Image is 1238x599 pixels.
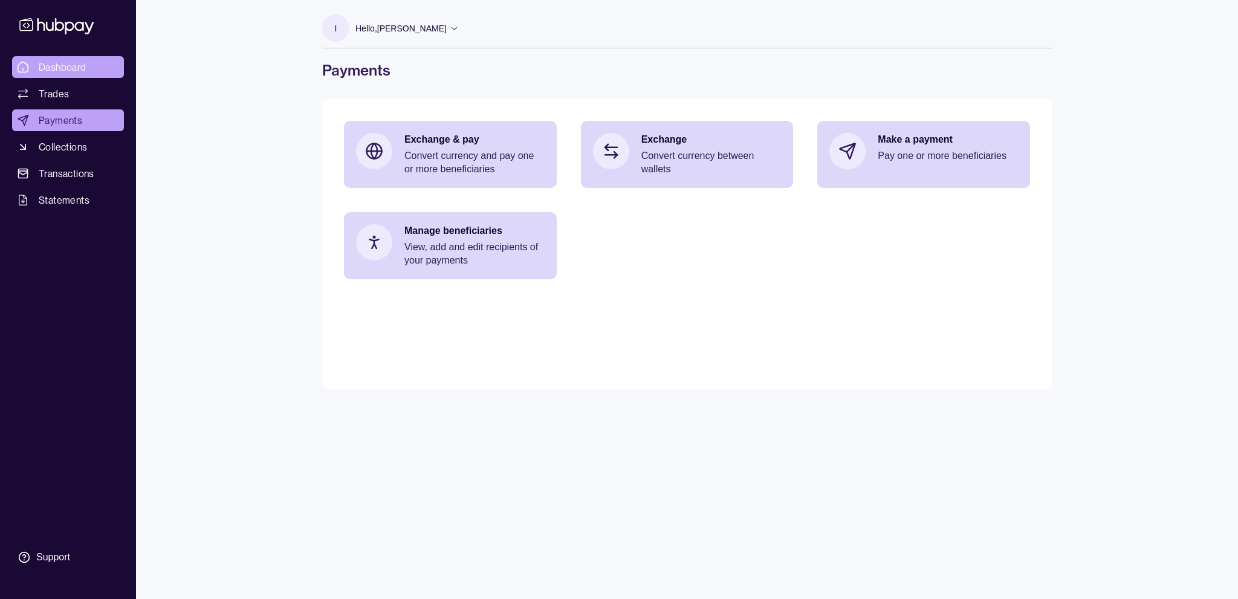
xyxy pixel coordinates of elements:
[12,545,124,570] a: Support
[39,166,94,181] span: Transactions
[36,551,70,564] div: Support
[878,133,1018,146] p: Make a payment
[12,189,124,211] a: Statements
[12,163,124,184] a: Transactions
[878,149,1018,163] p: Pay one or more beneficiaries
[39,140,87,154] span: Collections
[355,22,447,35] p: Hello, [PERSON_NAME]
[39,60,86,74] span: Dashboard
[39,193,89,207] span: Statements
[12,109,124,131] a: Payments
[39,113,82,128] span: Payments
[404,133,545,146] p: Exchange & pay
[817,121,1030,181] a: Make a paymentPay one or more beneficiaries
[39,86,69,101] span: Trades
[404,241,545,267] p: View, add and edit recipients of your payments
[322,60,1052,80] h1: Payments
[12,136,124,158] a: Collections
[581,121,794,188] a: ExchangeConvert currency between wallets
[641,133,782,146] p: Exchange
[344,121,557,188] a: Exchange & payConvert currency and pay one or more beneficiaries
[12,83,124,105] a: Trades
[641,149,782,176] p: Convert currency between wallets
[344,212,557,279] a: Manage beneficiariesView, add and edit recipients of your payments
[404,224,545,238] p: Manage beneficiaries
[335,22,337,35] p: I
[404,149,545,176] p: Convert currency and pay one or more beneficiaries
[12,56,124,78] a: Dashboard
